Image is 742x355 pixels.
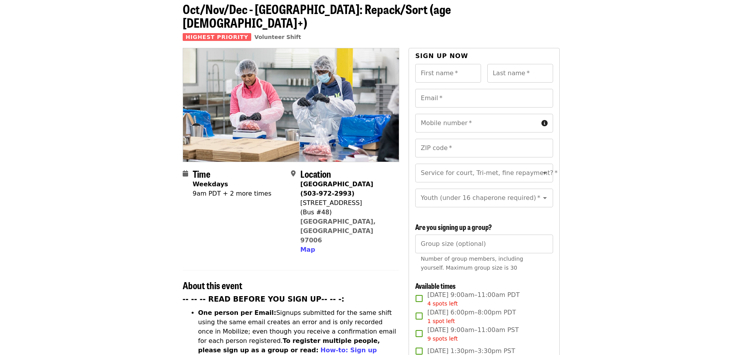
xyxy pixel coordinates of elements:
[193,180,228,188] strong: Weekdays
[415,64,481,83] input: First name
[193,189,271,198] div: 9am PDT + 2 more times
[183,33,252,41] span: Highest Priority
[300,245,315,254] button: Map
[427,336,458,342] span: 9 spots left
[183,278,242,292] span: About this event
[300,198,393,208] div: [STREET_ADDRESS]
[415,222,492,232] span: Are you signing up a group?
[183,170,188,177] i: calendar icon
[300,167,331,180] span: Location
[291,170,296,177] i: map-marker-alt icon
[421,256,523,271] span: Number of group members, including yourself. Maximum group size is 30
[193,167,210,180] span: Time
[427,325,519,343] span: [DATE] 9:00am–11:00am PST
[415,89,553,108] input: Email
[539,168,550,178] button: Open
[183,48,399,161] img: Oct/Nov/Dec - Beaverton: Repack/Sort (age 10+) organized by Oregon Food Bank
[539,193,550,203] button: Open
[427,318,455,324] span: 1 spot left
[300,208,393,217] div: (Bus #48)
[198,309,277,316] strong: One person per Email:
[300,180,373,197] strong: [GEOGRAPHIC_DATA] (503-972-2993)
[427,300,458,307] span: 4 spots left
[541,120,548,127] i: circle-info icon
[415,281,456,291] span: Available times
[300,218,376,244] a: [GEOGRAPHIC_DATA], [GEOGRAPHIC_DATA] 97006
[427,308,516,325] span: [DATE] 6:00pm–8:00pm PDT
[254,34,301,40] a: Volunteer Shift
[487,64,553,83] input: Last name
[183,295,345,303] strong: -- -- -- READ BEFORE YOU SIGN UP-- -- -:
[415,114,538,132] input: Mobile number
[427,290,520,308] span: [DATE] 9:00am–11:00am PDT
[198,337,380,354] strong: To register multiple people, please sign up as a group or read:
[415,235,553,253] input: [object Object]
[415,52,468,60] span: Sign up now
[300,246,315,253] span: Map
[415,139,553,157] input: ZIP code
